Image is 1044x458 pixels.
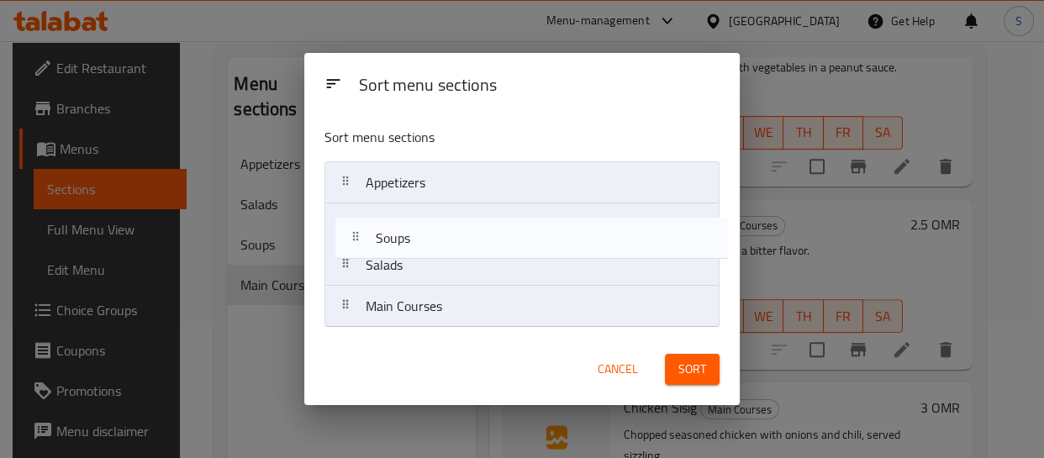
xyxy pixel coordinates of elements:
[591,354,645,385] button: Cancel
[665,354,720,385] button: Sort
[352,67,726,105] div: Sort menu sections
[324,127,637,148] p: Sort menu sections
[598,359,638,380] span: Cancel
[678,359,706,380] span: Sort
